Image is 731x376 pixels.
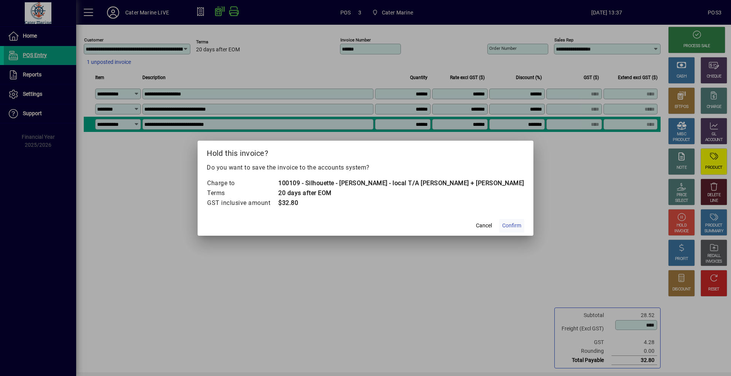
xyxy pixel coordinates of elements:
[278,188,524,198] td: 20 days after EOM
[472,219,496,233] button: Cancel
[476,222,492,230] span: Cancel
[278,178,524,188] td: 100109 - Silhouette - [PERSON_NAME] - local T/A [PERSON_NAME] + [PERSON_NAME]
[207,178,278,188] td: Charge to
[278,198,524,208] td: $32.80
[198,141,533,163] h2: Hold this invoice?
[499,219,524,233] button: Confirm
[207,163,524,172] p: Do you want to save the invoice to the accounts system?
[502,222,521,230] span: Confirm
[207,198,278,208] td: GST inclusive amount
[207,188,278,198] td: Terms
